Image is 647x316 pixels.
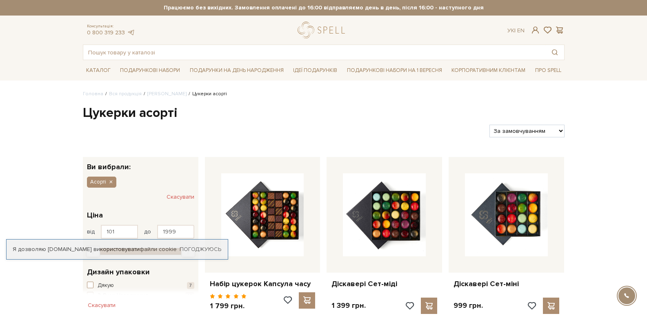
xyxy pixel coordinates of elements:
button: Дякую 7 [87,282,194,290]
div: Ук [507,27,525,34]
button: Пошук товару у каталозі [545,45,564,60]
a: Діскавері Сет-міді [331,279,437,289]
a: файли cookie [140,246,177,253]
a: Корпоративним клієнтам [448,63,529,77]
li: Цукерки асорті [187,90,227,98]
a: [PERSON_NAME] [147,91,187,97]
button: Скасувати [167,190,194,204]
a: Про Spell [532,64,565,77]
div: Ви вибрали: [83,157,198,170]
input: Ціна [157,225,194,239]
a: Подарункові набори на 1 Вересня [344,63,445,77]
a: Головна [83,91,103,97]
h1: Цукерки асорті [83,105,565,122]
button: З Днем Народження 14 [87,292,194,300]
p: 1 799 грн. [210,301,247,311]
span: Дизайн упаковки [87,267,150,278]
a: Подарункові набори [117,64,183,77]
button: Скасувати [83,299,120,312]
span: | [514,27,516,34]
a: logo [298,22,349,38]
a: Подарунки на День народження [187,64,287,77]
input: Пошук товару у каталозі [83,45,545,60]
span: 7 [187,282,194,289]
p: 999 грн. [454,301,483,310]
a: Діскавері Сет-міні [454,279,559,289]
div: Я дозволяю [DOMAIN_NAME] використовувати [7,246,228,253]
span: Асорті [90,178,106,186]
a: En [517,27,525,34]
span: до [144,228,151,235]
button: Асорті [87,177,116,187]
span: З Днем Народження [98,292,148,300]
a: Набір цукерок Капсула часу [210,279,316,289]
a: 0 800 319 233 [87,29,125,36]
a: Каталог [83,64,114,77]
strong: Працюємо без вихідних. Замовлення оплачені до 16:00 відправляємо день в день, після 16:00 - насту... [83,4,565,11]
p: 1 399 грн. [331,301,366,310]
span: 14 [185,292,194,299]
span: Консультація: [87,24,135,29]
span: від [87,228,95,235]
span: Дякую [98,282,114,290]
a: Ідеї подарунків [290,64,340,77]
a: telegram [127,29,135,36]
span: Ціна [87,210,103,221]
a: Вся продукція [109,91,142,97]
a: Погоджуюсь [180,246,221,253]
input: Ціна [101,225,138,239]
